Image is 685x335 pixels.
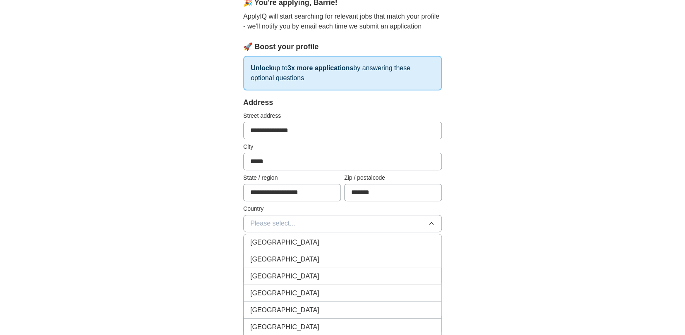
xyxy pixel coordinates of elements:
[250,219,295,228] span: Please select...
[287,64,353,71] strong: 3x more applications
[250,271,319,281] span: [GEOGRAPHIC_DATA]
[344,173,442,182] label: Zip / postalcode
[243,215,442,232] button: Please select...
[243,143,442,151] label: City
[250,254,319,264] span: [GEOGRAPHIC_DATA]
[251,64,273,71] strong: Unlock
[250,322,319,332] span: [GEOGRAPHIC_DATA]
[250,288,319,298] span: [GEOGRAPHIC_DATA]
[243,41,442,52] div: 🚀 Boost your profile
[243,112,442,120] label: Street address
[243,97,442,108] div: Address
[250,305,319,315] span: [GEOGRAPHIC_DATA]
[243,204,442,213] label: Country
[243,56,442,90] p: up to by answering these optional questions
[243,12,442,31] p: ApplyIQ will start searching for relevant jobs that match your profile - we'll notify you by emai...
[243,173,341,182] label: State / region
[250,238,319,247] span: [GEOGRAPHIC_DATA]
